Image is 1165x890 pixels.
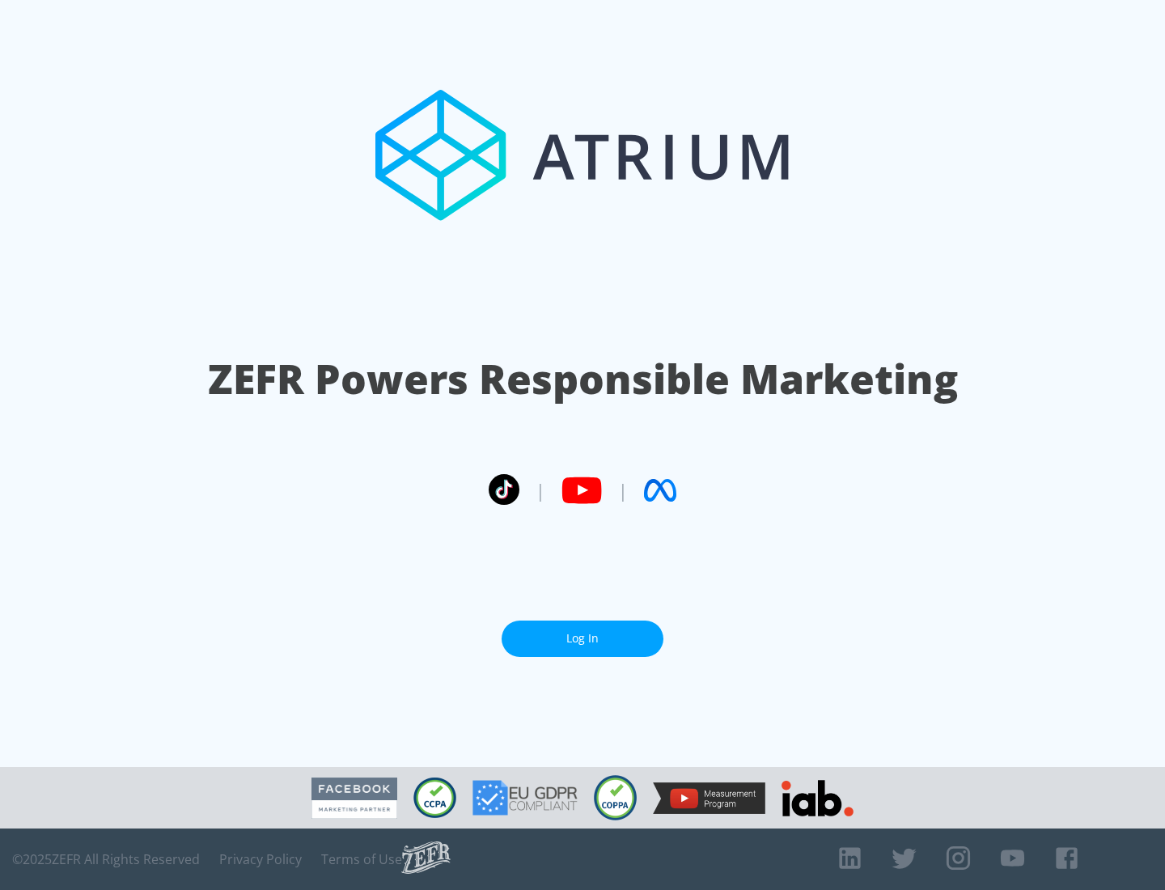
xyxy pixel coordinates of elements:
span: © 2025 ZEFR All Rights Reserved [12,851,200,867]
img: YouTube Measurement Program [653,782,765,814]
img: Facebook Marketing Partner [311,778,397,819]
a: Privacy Policy [219,851,302,867]
a: Terms of Use [321,851,402,867]
span: | [536,478,545,502]
a: Log In [502,621,663,657]
span: | [618,478,628,502]
h1: ZEFR Powers Responsible Marketing [208,351,958,407]
img: IAB [782,780,854,816]
img: GDPR Compliant [472,780,578,816]
img: COPPA Compliant [594,775,637,820]
img: CCPA Compliant [413,778,456,818]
